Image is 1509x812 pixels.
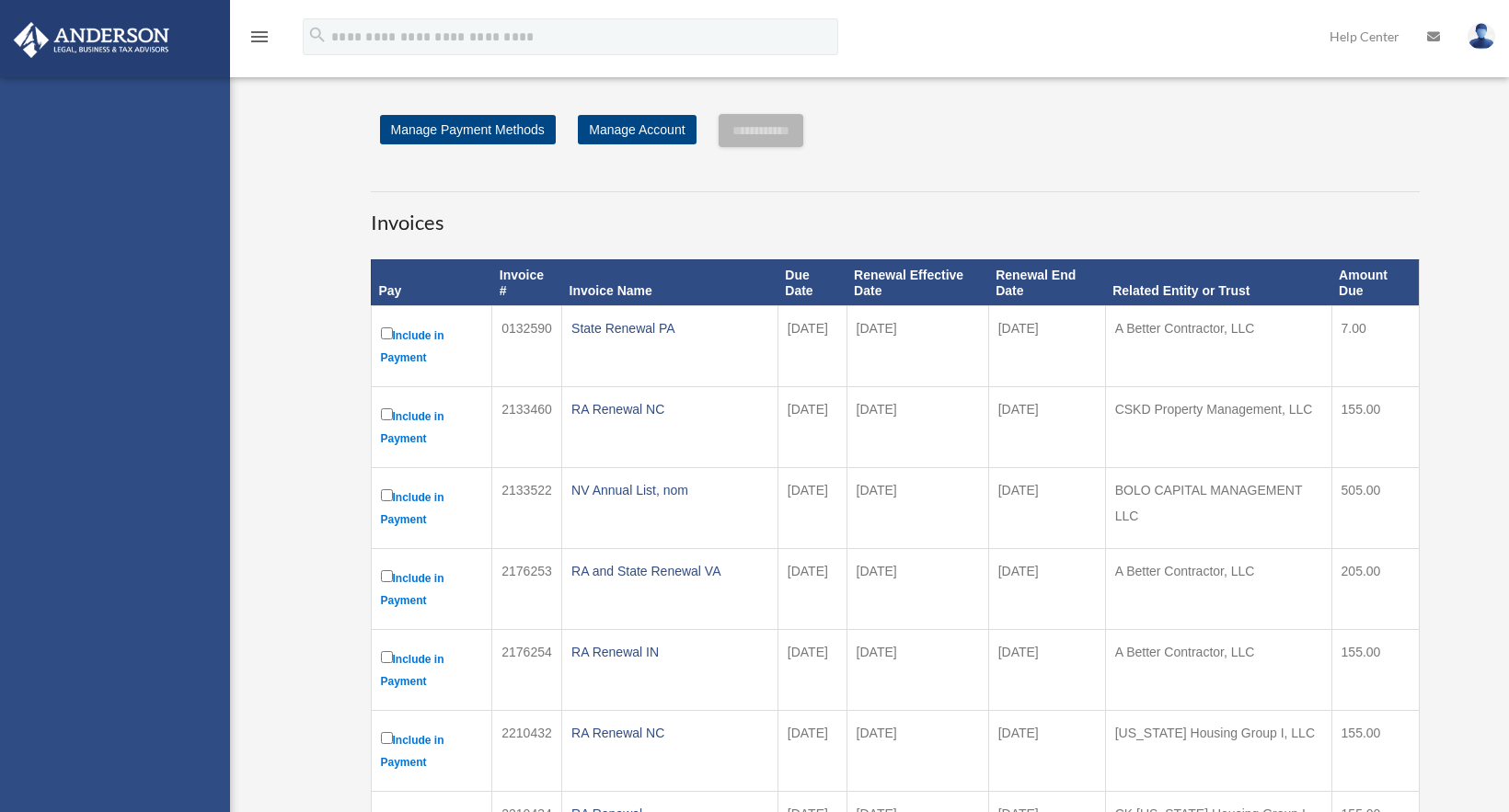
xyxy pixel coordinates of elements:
[988,259,1105,306] th: Renewal End Date
[778,259,847,306] th: Due Date
[381,486,483,531] label: Include in Payment
[1105,711,1331,792] td: [US_STATE] Housing Group I, LLC
[381,728,483,773] label: Include in Payment
[492,387,562,468] td: 2133460
[571,720,768,746] div: RA Renewal NC
[492,259,562,306] th: Invoice #
[381,651,393,663] input: Include in Payment
[847,468,988,549] td: [DATE]
[847,306,988,387] td: [DATE]
[562,259,778,306] th: Invoice Name
[381,405,483,450] label: Include in Payment
[381,647,483,692] label: Include in Payment
[578,115,696,144] a: Manage Account
[1331,306,1419,387] td: 7.00
[1105,549,1331,630] td: A Better Contractor, LLC
[371,259,492,306] th: Pay
[778,630,847,711] td: [DATE]
[778,468,847,549] td: [DATE]
[381,732,393,744] input: Include in Payment
[778,711,847,792] td: [DATE]
[847,549,988,630] td: [DATE]
[988,468,1105,549] td: [DATE]
[988,306,1105,387] td: [DATE]
[1331,549,1419,630] td: 205.00
[847,630,988,711] td: [DATE]
[1331,259,1419,306] th: Amount Due
[1331,630,1419,711] td: 155.00
[248,26,271,48] i: menu
[778,306,847,387] td: [DATE]
[847,387,988,468] td: [DATE]
[1331,468,1419,549] td: 505.00
[381,489,393,501] input: Include in Payment
[380,115,556,144] a: Manage Payment Methods
[1468,23,1495,50] img: User Pic
[1105,259,1331,306] th: Related Entity or Trust
[492,549,562,630] td: 2176253
[381,327,393,339] input: Include in Payment
[778,549,847,630] td: [DATE]
[492,306,562,387] td: 0132590
[988,549,1105,630] td: [DATE]
[988,711,1105,792] td: [DATE]
[371,191,1420,237] h3: Invoices
[988,387,1105,468] td: [DATE]
[1105,630,1331,711] td: A Better Contractor, LLC
[1331,387,1419,468] td: 155.00
[847,711,988,792] td: [DATE]
[988,630,1105,711] td: [DATE]
[381,408,393,420] input: Include in Payment
[492,711,562,792] td: 2210432
[571,396,768,422] div: RA Renewal NC
[381,566,483,612] label: Include in Payment
[1105,306,1331,387] td: A Better Contractor, LLC
[571,315,768,341] div: State Renewal PA
[8,22,175,58] img: Anderson Advisors Platinum Portal
[1105,468,1331,549] td: BOLO CAPITAL MANAGEMENT LLC
[381,570,393,582] input: Include in Payment
[571,477,768,503] div: NV Annual List, nom
[847,259,988,306] th: Renewal Effective Date
[248,32,271,48] a: menu
[1105,387,1331,468] td: CSKD Property Management, LLC
[778,387,847,468] td: [DATE]
[571,558,768,584] div: RA and State Renewal VA
[307,25,328,45] i: search
[1331,711,1419,792] td: 155.00
[492,630,562,711] td: 2176254
[571,639,768,665] div: RA Renewal IN
[381,324,483,369] label: Include in Payment
[492,468,562,549] td: 2133522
